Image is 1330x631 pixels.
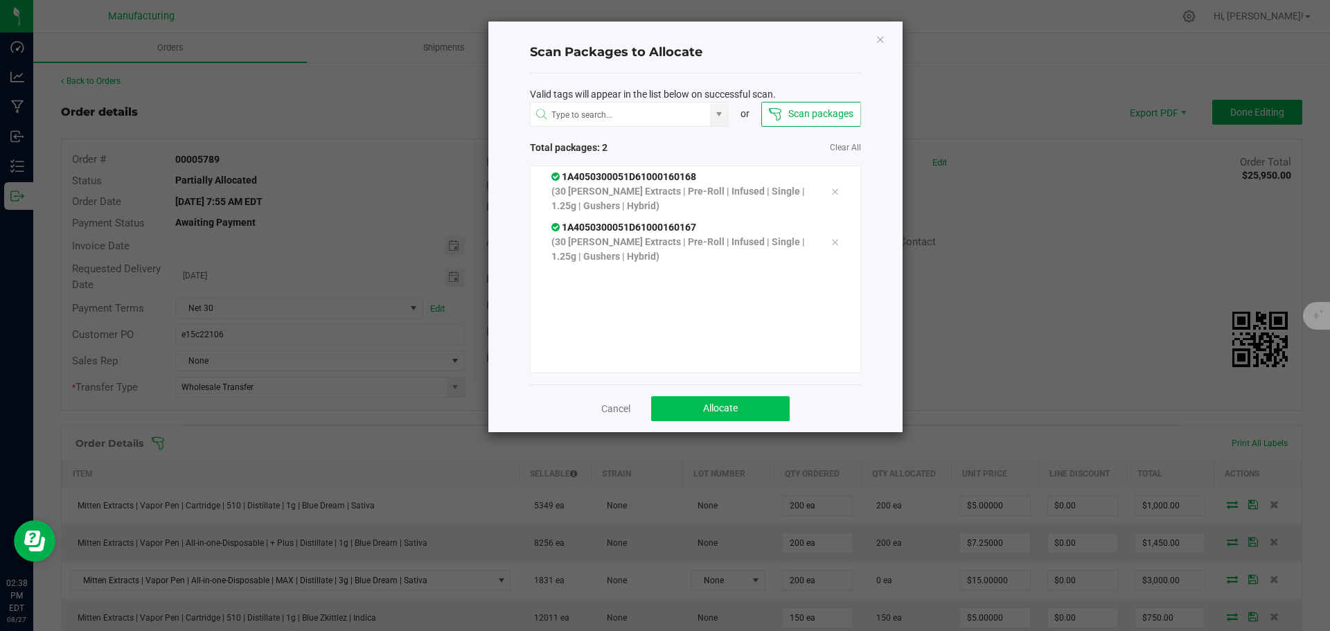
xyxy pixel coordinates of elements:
[531,103,711,127] input: NO DATA FOUND
[820,233,849,250] div: Remove tag
[551,171,562,182] span: In Sync
[530,44,861,62] h4: Scan Packages to Allocate
[551,222,562,233] span: In Sync
[551,184,810,213] p: (30 [PERSON_NAME] Extracts | Pre-Roll | Infused | Single | 1.25g | Gushers | Hybrid)
[14,520,55,562] iframe: Resource center
[830,142,861,154] a: Clear All
[651,396,790,421] button: Allocate
[601,402,630,416] a: Cancel
[876,30,885,47] button: Close
[703,402,738,414] span: Allocate
[551,222,696,233] span: 1A4050300051D61000160167
[820,183,849,199] div: Remove tag
[530,87,776,102] span: Valid tags will appear in the list below on successful scan.
[728,107,761,121] div: or
[530,141,695,155] span: Total packages: 2
[551,171,696,182] span: 1A4050300051D61000160168
[761,102,860,127] button: Scan packages
[551,235,810,264] p: (30 [PERSON_NAME] Extracts | Pre-Roll | Infused | Single | 1.25g | Gushers | Hybrid)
